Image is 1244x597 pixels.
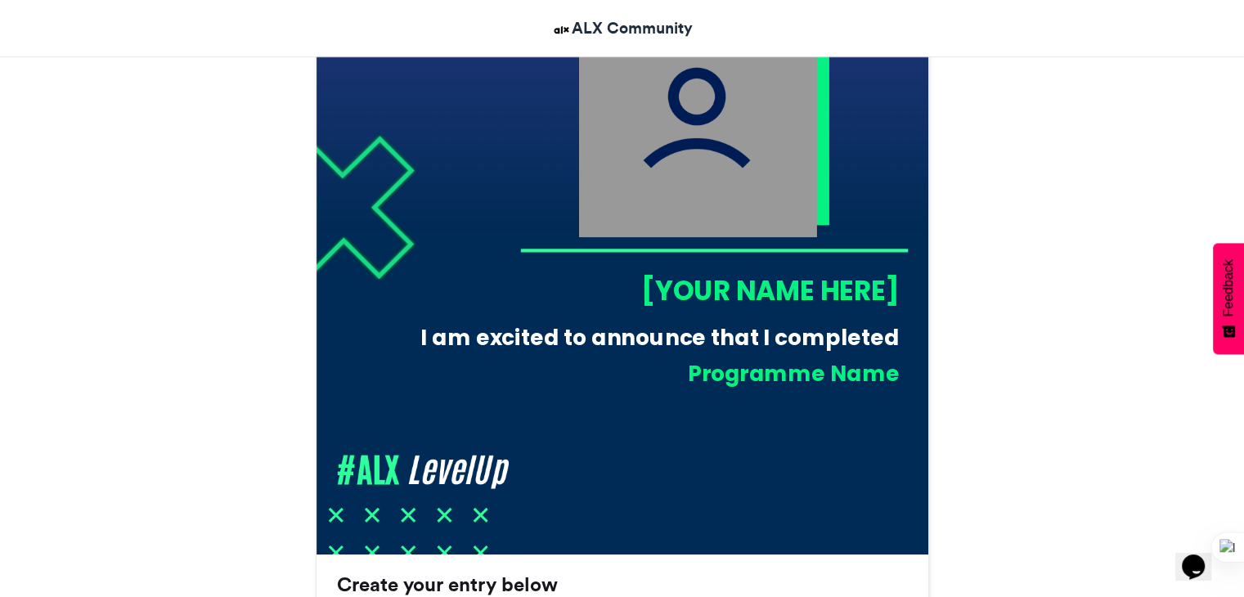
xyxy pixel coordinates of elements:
[337,575,908,595] h3: Create your entry below
[551,16,693,40] a: ALX Community
[406,323,899,353] div: I am excited to announce that I completed
[431,359,900,389] div: Programme Name
[1221,259,1236,316] span: Feedback
[551,20,572,40] img: ALX Community
[1175,532,1228,581] iframe: chat widget
[1213,243,1244,354] button: Feedback - Show survey
[519,272,899,309] div: [YOUR NAME HERE]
